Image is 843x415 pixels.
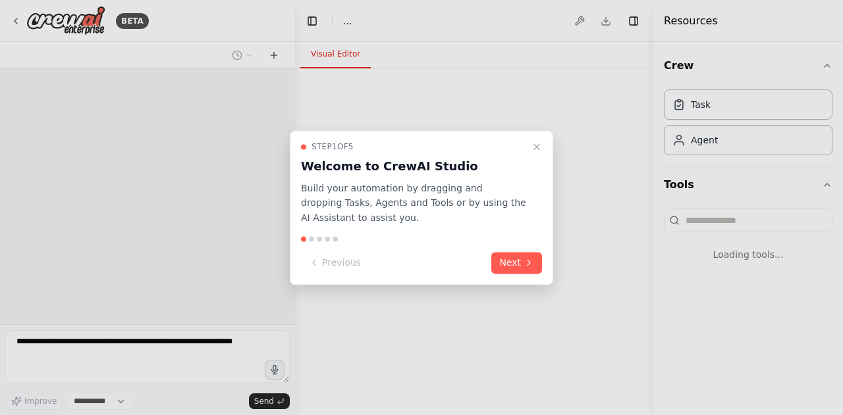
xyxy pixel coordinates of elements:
[529,139,545,155] button: Close walkthrough
[303,12,321,30] button: Hide left sidebar
[301,181,526,226] p: Build your automation by dragging and dropping Tasks, Agents and Tools or by using the AI Assista...
[491,252,542,274] button: Next
[301,157,526,176] h3: Welcome to CrewAI Studio
[301,252,369,274] button: Previous
[312,141,354,152] span: Step 1 of 5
